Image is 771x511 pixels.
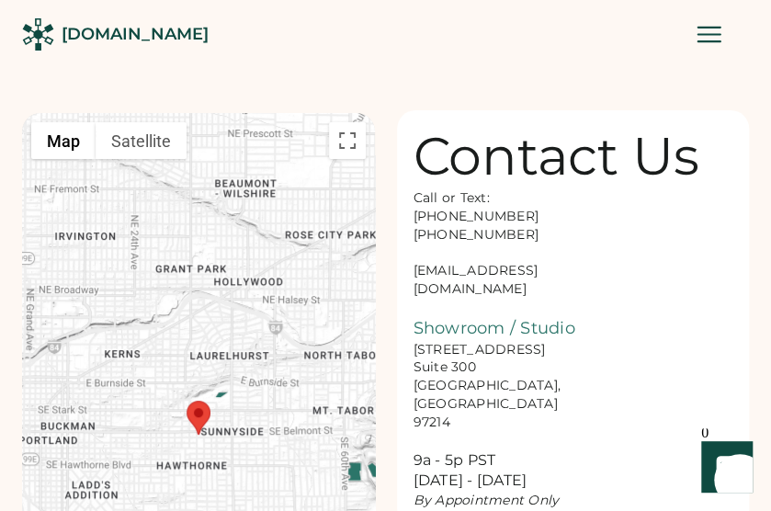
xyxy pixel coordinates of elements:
img: Rendered Logo - Screens [22,18,54,51]
button: Toggle fullscreen view [329,122,366,159]
div: [DOMAIN_NAME] [62,23,209,46]
div: Contact Us [414,127,699,186]
iframe: Front Chat [684,428,763,507]
font: Showroom / Studio [414,318,575,338]
em: By Appointment Only [414,492,560,508]
div: Call or Text: [PHONE_NUMBER] [PHONE_NUMBER] [EMAIL_ADDRESS][DOMAIN_NAME] [STREET_ADDRESS] Suite 3... [414,189,597,510]
button: Show street map [31,122,96,159]
button: Show satellite imagery [96,122,187,159]
font: 9a - 5p PST [DATE] - [DATE] [414,451,527,490]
